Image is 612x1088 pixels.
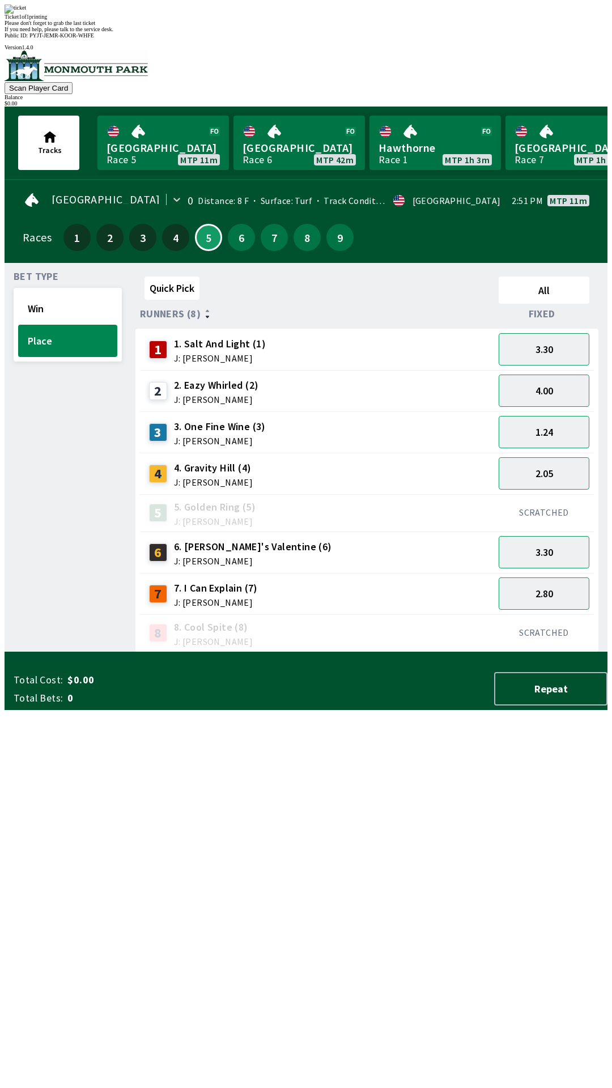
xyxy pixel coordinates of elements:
[243,155,272,164] div: Race 6
[188,196,193,205] div: 0
[66,233,88,241] span: 1
[535,467,553,480] span: 2.05
[28,334,108,347] span: Place
[14,691,63,705] span: Total Bets:
[445,155,490,164] span: MTP 1h 3m
[96,224,124,251] button: 2
[97,116,229,170] a: [GEOGRAPHIC_DATA]Race 5MTP 11m
[499,507,589,518] div: SCRATCHED
[174,354,266,363] span: J: [PERSON_NAME]
[140,308,494,320] div: Runners (8)
[195,224,222,251] button: 5
[149,465,167,483] div: 4
[233,116,365,170] a: [GEOGRAPHIC_DATA]Race 6MTP 42m
[23,233,52,242] div: Races
[512,196,543,205] span: 2:51 PM
[5,44,607,50] div: Version 1.4.0
[535,426,553,439] span: 1.24
[149,341,167,359] div: 1
[504,682,597,695] span: Repeat
[413,196,501,205] div: [GEOGRAPHIC_DATA]
[535,587,553,600] span: 2.80
[149,504,167,522] div: 5
[149,585,167,603] div: 7
[499,416,589,448] button: 1.24
[294,224,321,251] button: 8
[52,195,160,204] span: [GEOGRAPHIC_DATA]
[67,673,246,687] span: $0.00
[249,195,312,206] span: Surface: Turf
[149,382,167,400] div: 2
[165,233,186,241] span: 4
[494,672,607,705] button: Repeat
[174,500,256,515] span: 5. Golden Ring (5)
[5,20,607,26] div: Please don't forget to grab the last ticket
[174,539,332,554] span: 6. [PERSON_NAME]'s Valentine (6)
[149,624,167,642] div: 8
[28,302,108,315] span: Win
[63,224,91,251] button: 1
[515,155,544,164] div: Race 7
[174,478,253,487] span: J: [PERSON_NAME]
[174,378,259,393] span: 2. Eazy Whirled (2)
[174,598,258,607] span: J: [PERSON_NAME]
[107,155,136,164] div: Race 5
[5,14,607,20] div: Ticket 1 of 1 printing
[263,233,285,241] span: 7
[174,581,258,596] span: 7. I Can Explain (7)
[228,224,255,251] button: 6
[296,233,318,241] span: 8
[243,141,356,155] span: [GEOGRAPHIC_DATA]
[312,195,417,206] span: Track Condition: Heavy
[198,195,249,206] span: Distance: 8 F
[150,282,194,295] span: Quick Pick
[535,546,553,559] span: 3.30
[379,141,492,155] span: Hawthorne
[174,637,253,646] span: J: [PERSON_NAME]
[14,673,63,687] span: Total Cost:
[29,32,94,39] span: PYJT-JEMR-KOOR-WHFE
[494,308,594,320] div: Fixed
[99,233,121,241] span: 2
[174,337,266,351] span: 1. Salt And Light (1)
[174,419,266,434] span: 3. One Fine Wine (3)
[132,233,154,241] span: 3
[499,375,589,407] button: 4.00
[5,94,607,100] div: Balance
[174,556,332,566] span: J: [PERSON_NAME]
[499,457,589,490] button: 2.05
[38,145,62,155] span: Tracks
[550,196,587,205] span: MTP 11m
[499,536,589,568] button: 3.30
[129,224,156,251] button: 3
[5,82,73,94] button: Scan Player Card
[316,155,354,164] span: MTP 42m
[231,233,252,241] span: 6
[529,309,555,318] span: Fixed
[174,620,253,635] span: 8. Cool Spite (8)
[67,691,246,705] span: 0
[14,272,58,281] span: Bet Type
[5,5,26,14] img: ticket
[174,517,256,526] span: J: [PERSON_NAME]
[149,543,167,562] div: 6
[5,26,113,32] span: If you need help, please talk to the service desk.
[5,50,148,81] img: venue logo
[499,277,589,304] button: All
[5,32,607,39] div: Public ID:
[174,461,253,475] span: 4. Gravity Hill (4)
[107,141,220,155] span: [GEOGRAPHIC_DATA]
[174,436,266,445] span: J: [PERSON_NAME]
[162,224,189,251] button: 4
[180,155,218,164] span: MTP 11m
[5,100,607,107] div: $ 0.00
[326,224,354,251] button: 9
[379,155,408,164] div: Race 1
[535,343,553,356] span: 3.30
[149,423,167,441] div: 3
[18,292,117,325] button: Win
[18,325,117,357] button: Place
[499,333,589,365] button: 3.30
[261,224,288,251] button: 7
[144,277,199,300] button: Quick Pick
